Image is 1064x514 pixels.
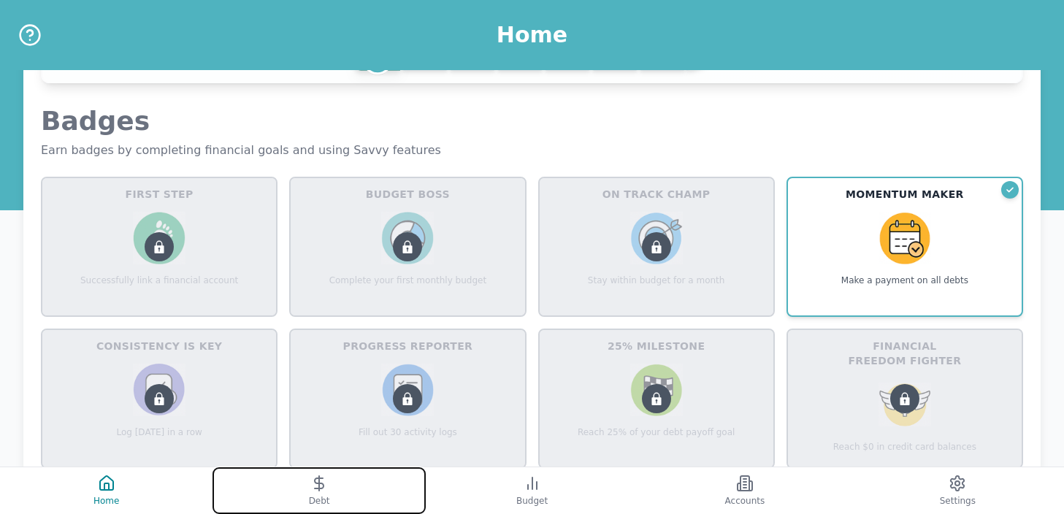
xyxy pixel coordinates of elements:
button: Accounts [638,467,851,514]
span: Settings [940,495,976,507]
span: Debt [309,495,330,507]
button: Settings [851,467,1064,514]
p: Make a payment on all debts [841,275,968,286]
h3: Momentum Maker [846,187,964,202]
h2: Badges [41,107,1023,136]
h1: Home [497,22,567,48]
span: Home [93,495,119,507]
button: Help [18,23,42,47]
img: Momentum Maker Badge [879,212,931,264]
button: Budget [426,467,638,514]
span: Accounts [725,495,765,507]
button: Debt [213,467,425,514]
span: Budget [516,495,548,507]
p: Earn badges by completing financial goals and using Savvy features [41,142,1023,159]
